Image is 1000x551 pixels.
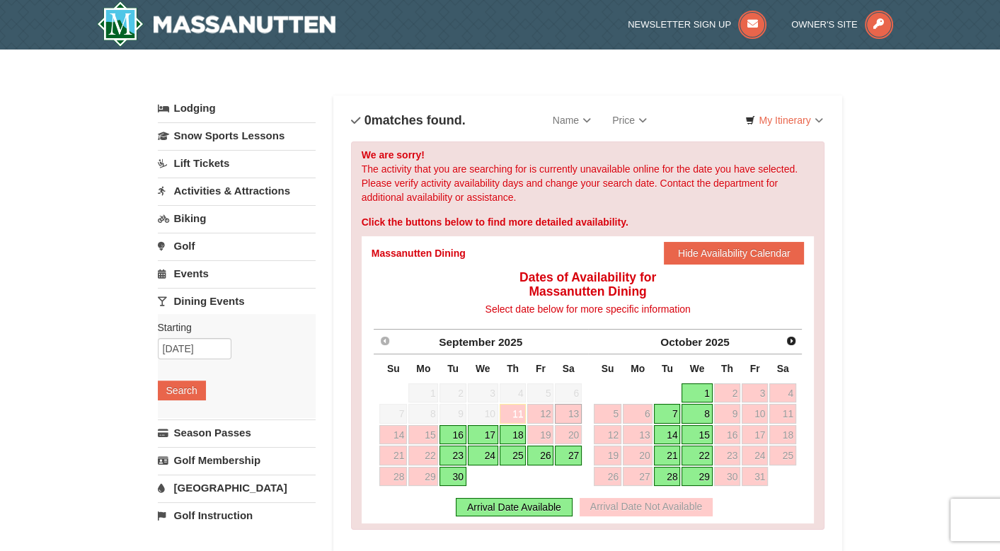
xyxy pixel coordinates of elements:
[158,233,316,259] a: Golf
[654,467,680,487] a: 28
[742,446,768,465] a: 24
[527,383,553,403] span: 5
[500,383,527,403] span: 4
[682,446,712,465] a: 22
[714,446,741,465] a: 23
[623,404,653,424] a: 6
[660,336,702,348] span: October
[781,331,801,351] a: Next
[631,363,645,374] span: Monday
[97,1,336,47] a: Massanutten Resort
[682,383,712,403] a: 1
[791,19,858,30] span: Owner's Site
[654,404,680,424] a: 7
[158,150,316,176] a: Lift Tickets
[714,404,741,424] a: 9
[742,425,768,445] a: 17
[379,404,407,424] span: 7
[439,425,466,445] a: 16
[769,425,796,445] a: 18
[507,363,519,374] span: Thursday
[742,467,768,487] a: 31
[690,363,705,374] span: Wednesday
[408,446,438,465] a: 22
[372,270,805,298] h4: Dates of Availability for Massanutten Dining
[375,331,395,351] a: Prev
[682,467,712,487] a: 29
[379,446,407,465] a: 21
[158,122,316,149] a: Snow Sports Lessons
[439,446,466,465] a: 23
[736,110,832,131] a: My Itinerary
[439,383,466,403] span: 2
[769,383,796,403] a: 4
[408,404,438,424] span: 8
[682,425,712,445] a: 15
[555,425,582,445] a: 20
[602,363,614,374] span: Sunday
[721,363,733,374] span: Thursday
[594,446,621,465] a: 19
[158,419,316,446] a: Season Passes
[158,475,316,501] a: [GEOGRAPHIC_DATA]
[408,467,438,487] a: 29
[654,425,680,445] a: 14
[500,404,527,424] a: 11
[555,383,582,403] span: 6
[664,242,805,265] button: Hide Availability Calendar
[387,363,400,374] span: Sunday
[500,446,527,465] a: 25
[555,446,582,465] a: 27
[416,363,430,374] span: Monday
[439,336,495,348] span: September
[379,425,407,445] a: 14
[379,467,407,487] a: 28
[158,320,305,335] label: Starting
[742,383,768,403] a: 3
[158,502,316,528] a: Golf Instruction
[158,381,206,400] button: Search
[623,425,653,445] a: 13
[468,404,498,424] span: 10
[158,205,316,231] a: Biking
[158,95,316,121] a: Lodging
[536,363,546,374] span: Friday
[786,335,797,347] span: Next
[628,19,731,30] span: Newsletter Sign Up
[456,498,573,516] div: Arrival Date Available
[408,383,438,403] span: 1
[750,363,760,374] span: Friday
[769,446,796,465] a: 25
[594,404,621,424] a: 5
[351,113,466,127] h4: matches found.
[408,425,438,445] a: 15
[594,425,621,445] a: 12
[623,467,653,487] a: 27
[362,215,815,229] div: Click the buttons below to find more detailed availability.
[351,141,825,530] div: The activity that you are searching for is currently unavailable online for the date you have sel...
[158,447,316,473] a: Golf Membership
[714,383,741,403] a: 2
[500,425,527,445] a: 18
[158,178,316,204] a: Activities & Attractions
[485,303,690,315] span: Select date below for more specific information
[555,404,582,424] a: 13
[742,404,768,424] a: 10
[777,363,789,374] span: Saturday
[527,446,553,465] a: 26
[563,363,575,374] span: Saturday
[662,363,673,374] span: Tuesday
[439,467,466,487] a: 30
[476,363,490,374] span: Wednesday
[542,106,602,134] a: Name
[623,446,653,465] a: 20
[714,425,741,445] a: 16
[594,467,621,487] a: 26
[158,260,316,286] a: Events
[580,498,713,516] div: Arrival Date Not Available
[602,106,657,134] a: Price
[379,335,391,347] span: Prev
[527,425,553,445] a: 19
[654,446,680,465] a: 21
[706,336,730,348] span: 2025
